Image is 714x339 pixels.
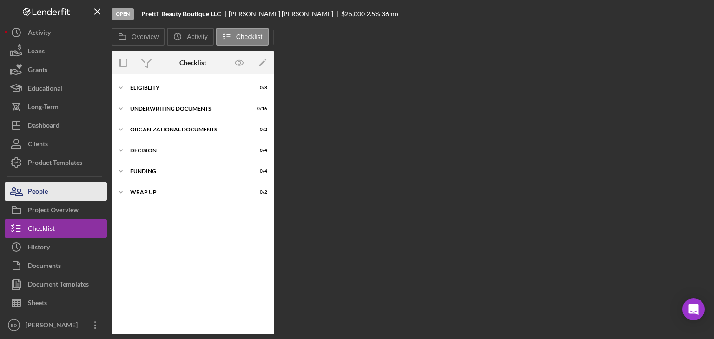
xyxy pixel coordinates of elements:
div: History [28,238,50,259]
button: Educational [5,79,107,98]
button: BD[PERSON_NAME] [5,316,107,334]
div: 0 / 4 [251,169,267,174]
text: BD [11,323,17,328]
div: 0 / 8 [251,85,267,91]
div: Educational [28,79,62,100]
label: Activity [187,33,207,40]
button: Project Overview [5,201,107,219]
div: Sheets [28,293,47,314]
button: Checklist [5,219,107,238]
button: Overview [112,28,165,46]
label: Checklist [236,33,263,40]
div: Open Intercom Messenger [682,298,705,320]
button: History [5,238,107,256]
button: Dashboard [5,116,107,135]
div: [PERSON_NAME] [PERSON_NAME] [229,10,341,18]
div: Loans [28,42,45,63]
div: Checklist [179,59,206,66]
div: Project Overview [28,201,79,222]
div: Open [112,8,134,20]
div: Clients [28,135,48,156]
div: 0 / 2 [251,127,267,132]
button: Sheets [5,293,107,312]
div: Decision [130,148,244,153]
div: Activity [28,23,51,44]
div: 0 / 2 [251,189,267,195]
button: Clients [5,135,107,153]
div: 0 / 4 [251,148,267,153]
div: 2.5 % [366,10,380,18]
div: Underwriting Documents [130,106,244,111]
button: Checklist [216,28,269,46]
div: Checklist [28,219,55,240]
div: Eligiblity [130,85,244,91]
div: Document Templates [28,275,89,296]
div: Funding [130,169,244,174]
div: Organizational Documents [130,127,244,132]
button: People [5,182,107,201]
div: [PERSON_NAME] [23,316,84,337]
div: People [28,182,48,203]
div: Grants [28,60,47,81]
button: Loans [5,42,107,60]
button: Long-Term [5,98,107,116]
b: Prettii Beauty Boutique LLC [141,10,221,18]
button: Grants [5,60,107,79]
div: Long-Term [28,98,59,118]
span: $25,000 [341,10,365,18]
div: Documents [28,256,61,277]
div: 36 mo [382,10,398,18]
div: Dashboard [28,116,59,137]
button: Product Templates [5,153,107,172]
div: Wrap up [130,189,244,195]
button: Activity [5,23,107,42]
button: Activity [167,28,213,46]
button: Documents [5,256,107,275]
div: Product Templates [28,153,82,174]
button: Document Templates [5,275,107,293]
label: Overview [132,33,159,40]
div: 0 / 16 [251,106,267,111]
